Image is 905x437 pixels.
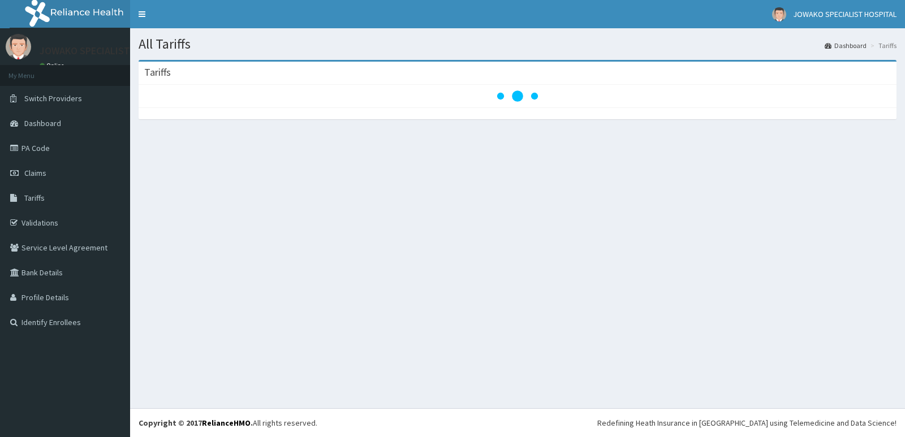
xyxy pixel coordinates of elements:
[825,41,867,50] a: Dashboard
[40,46,176,56] p: JOWAKO SPECIALIST HOSPITAL
[202,418,251,428] a: RelianceHMO
[24,93,82,103] span: Switch Providers
[40,62,67,70] a: Online
[793,9,897,19] span: JOWAKO SPECIALIST HOSPITAL
[772,7,786,21] img: User Image
[130,408,905,437] footer: All rights reserved.
[495,73,540,119] svg: audio-loading
[24,168,46,178] span: Claims
[868,41,897,50] li: Tariffs
[597,417,897,429] div: Redefining Heath Insurance in [GEOGRAPHIC_DATA] using Telemedicine and Data Science!
[144,67,171,77] h3: Tariffs
[24,193,45,203] span: Tariffs
[24,118,61,128] span: Dashboard
[139,418,253,428] strong: Copyright © 2017 .
[6,34,31,59] img: User Image
[139,37,897,51] h1: All Tariffs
